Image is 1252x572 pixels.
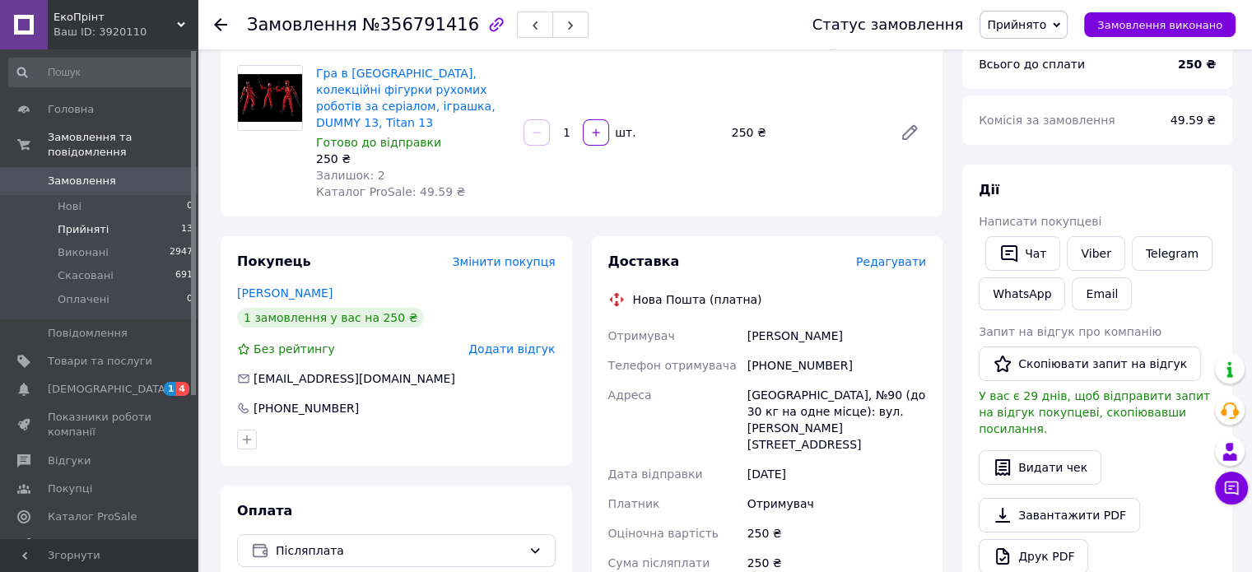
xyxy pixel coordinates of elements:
[175,268,193,283] span: 691
[744,380,929,459] div: [GEOGRAPHIC_DATA], №90 (до 30 кг на одне місце): вул. [PERSON_NAME][STREET_ADDRESS]
[979,498,1140,532] a: Завантажити PDF
[181,222,193,237] span: 13
[608,527,719,540] span: Оціночна вартість
[744,321,929,351] div: [PERSON_NAME]
[1084,12,1236,37] button: Замовлення виконано
[611,124,637,141] div: шт.
[238,74,302,123] img: Гра в кальмара, колекційні фігурки рухомих роботів за серіалом, іграшка, DUMMY 13, Titan 13
[48,174,116,188] span: Замовлення
[856,255,926,268] span: Редагувати
[1072,277,1132,310] button: Email
[1067,236,1124,271] a: Viber
[1178,58,1216,71] b: 250 ₴
[608,388,652,402] span: Адреса
[58,268,114,283] span: Скасовані
[58,199,81,214] span: Нові
[629,291,766,308] div: Нова Пошта (платна)
[1097,19,1222,31] span: Замовлення виконано
[48,326,128,341] span: Повідомлення
[608,467,703,481] span: Дата відправки
[254,372,455,385] span: [EMAIL_ADDRESS][DOMAIN_NAME]
[252,400,361,416] div: [PHONE_NUMBER]
[170,245,193,260] span: 2947
[987,18,1046,31] span: Прийнято
[48,453,91,468] span: Відгуки
[48,537,105,552] span: Аналітика
[58,292,109,307] span: Оплачені
[608,359,737,372] span: Телефон отримувача
[979,114,1115,127] span: Комісія за замовлення
[237,308,424,328] div: 1 замовлення у вас на 250 ₴
[979,346,1201,381] button: Скопіювати запит на відгук
[744,351,929,380] div: [PHONE_NUMBER]
[254,342,335,356] span: Без рейтингу
[979,450,1101,485] button: Видати чек
[316,185,465,198] span: Каталог ProSale: 49.59 ₴
[48,509,137,524] span: Каталог ProSale
[468,342,555,356] span: Додати відгук
[979,277,1065,310] a: WhatsApp
[54,25,198,40] div: Ваш ID: 3920110
[979,182,999,198] span: Дії
[979,58,1085,71] span: Всього до сплати
[48,354,152,369] span: Товари та послуги
[725,121,887,144] div: 250 ₴
[237,503,292,519] span: Оплата
[316,67,496,129] a: Гра в [GEOGRAPHIC_DATA], колекційні фігурки рухомих роботів за серіалом, іграшка, DUMMY 13, Titan 13
[893,116,926,149] a: Редагувати
[48,102,94,117] span: Головна
[608,497,660,510] span: Платник
[985,236,1060,271] button: Чат
[214,16,227,33] div: Повернутися назад
[237,253,311,269] span: Покупець
[744,519,929,548] div: 250 ₴
[744,459,929,489] div: [DATE]
[316,151,510,167] div: 250 ₴
[316,169,385,182] span: Залишок: 2
[979,215,1101,228] span: Написати покупцеві
[979,325,1161,338] span: Запит на відгук про компанію
[316,136,441,149] span: Готово до відправки
[608,329,675,342] span: Отримувач
[54,10,177,25] span: ЕкоПрінт
[362,15,479,35] span: №356791416
[237,286,333,300] a: [PERSON_NAME]
[608,253,680,269] span: Доставка
[48,130,198,160] span: Замовлення та повідомлення
[48,410,152,439] span: Показники роботи компанії
[453,255,556,268] span: Змінити покупця
[812,16,964,33] div: Статус замовлення
[48,481,92,496] span: Покупці
[187,292,193,307] span: 0
[8,58,194,87] input: Пошук
[247,15,357,35] span: Замовлення
[1171,114,1216,127] span: 49.59 ₴
[1215,472,1248,505] button: Чат з покупцем
[48,382,170,397] span: [DEMOGRAPHIC_DATA]
[276,542,522,560] span: Післяплата
[187,199,193,214] span: 0
[176,382,189,396] span: 4
[979,389,1210,435] span: У вас є 29 днів, щоб відправити запит на відгук покупцеві, скопіювавши посилання.
[608,556,710,570] span: Сума післяплати
[58,245,109,260] span: Виконані
[744,489,929,519] div: Отримувач
[164,382,177,396] span: 1
[1132,236,1212,271] a: Telegram
[58,222,109,237] span: Прийняті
